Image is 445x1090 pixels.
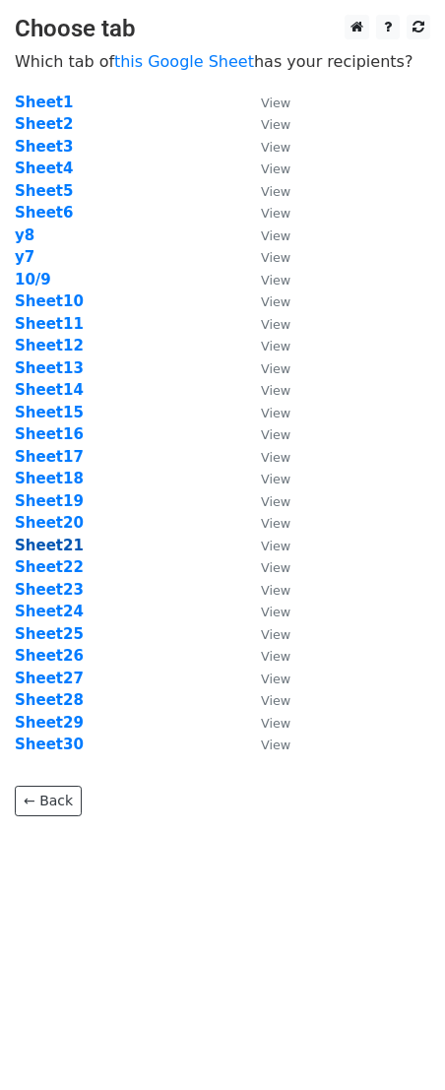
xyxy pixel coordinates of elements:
small: View [261,539,290,553]
small: View [261,406,290,420]
strong: Sheet17 [15,448,84,466]
a: Sheet30 [15,736,84,753]
a: View [241,182,290,200]
a: Sheet27 [15,670,84,687]
a: Sheet16 [15,425,84,443]
a: View [241,691,290,709]
a: View [241,160,290,177]
small: View [261,294,290,309]
small: View [261,184,290,199]
a: y7 [15,248,34,266]
a: View [241,315,290,333]
small: View [261,693,290,708]
a: Sheet5 [15,182,73,200]
a: Sheet6 [15,204,73,222]
a: View [241,271,290,289]
a: View [241,204,290,222]
a: View [241,94,290,111]
small: View [261,427,290,442]
small: View [261,117,290,132]
a: View [241,514,290,532]
a: Sheet10 [15,292,84,310]
a: Sheet15 [15,404,84,421]
a: Sheet1 [15,94,73,111]
a: Sheet18 [15,470,84,487]
a: Sheet12 [15,337,84,354]
a: View [241,448,290,466]
a: View [241,425,290,443]
a: Sheet3 [15,138,73,156]
small: View [261,339,290,353]
small: View [261,161,290,176]
strong: Sheet28 [15,691,84,709]
a: Sheet4 [15,160,73,177]
a: View [241,115,290,133]
a: View [241,736,290,753]
a: View [241,537,290,554]
small: View [261,516,290,531]
a: Sheet25 [15,625,84,643]
small: View [261,716,290,731]
a: View [241,492,290,510]
a: View [241,714,290,732]
a: Sheet29 [15,714,84,732]
a: Sheet20 [15,514,84,532]
small: View [261,494,290,509]
a: Sheet14 [15,381,84,399]
small: View [261,737,290,752]
a: Sheet26 [15,647,84,665]
a: View [241,359,290,377]
small: View [261,317,290,332]
a: Sheet22 [15,558,84,576]
small: View [261,383,290,398]
a: View [241,470,290,487]
a: Sheet24 [15,603,84,620]
small: View [261,472,290,486]
a: View [241,381,290,399]
a: Sheet19 [15,492,84,510]
small: View [261,560,290,575]
a: y8 [15,226,34,244]
a: View [241,670,290,687]
a: Sheet2 [15,115,73,133]
a: this Google Sheet [114,52,254,71]
strong: Sheet21 [15,537,84,554]
a: View [241,292,290,310]
a: Sheet11 [15,315,84,333]
a: Sheet23 [15,581,84,599]
small: View [261,649,290,664]
a: View [241,625,290,643]
small: View [261,206,290,221]
a: View [241,404,290,421]
a: Sheet13 [15,359,84,377]
div: Chat Widget [347,995,445,1090]
small: View [261,450,290,465]
a: ← Back [15,786,82,816]
a: View [241,248,290,266]
small: View [261,361,290,376]
a: View [241,138,290,156]
small: View [261,627,290,642]
strong: 10/9 [15,271,51,289]
small: View [261,672,290,686]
